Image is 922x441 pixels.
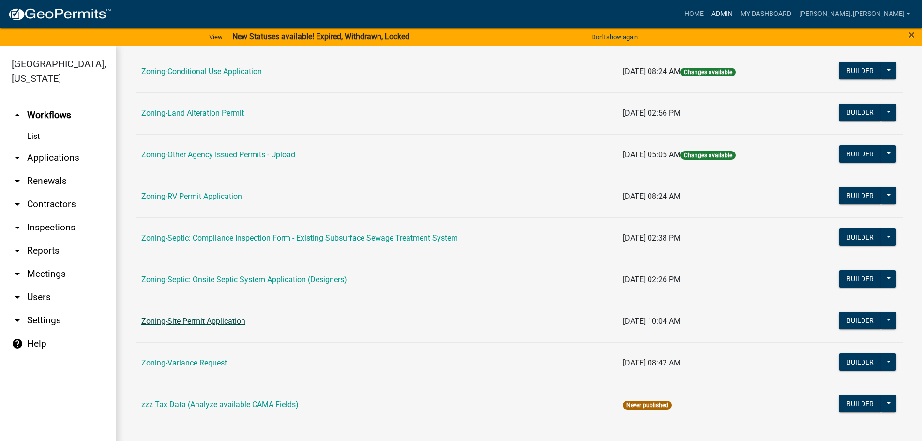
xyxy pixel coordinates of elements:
span: [DATE] 08:24 AM [623,192,680,201]
button: Builder [839,62,881,79]
button: Builder [839,353,881,371]
a: Home [680,5,708,23]
button: Builder [839,145,881,163]
button: Close [908,29,915,41]
a: zzz Tax Data (Analyze available CAMA Fields) [141,400,299,409]
i: arrow_drop_down [12,152,23,164]
span: [DATE] 08:24 AM [623,67,680,76]
button: Builder [839,270,881,288]
a: My Dashboard [737,5,795,23]
button: Don't show again [588,29,642,45]
a: Admin [708,5,737,23]
a: Zoning-Other Agency Issued Permits - Upload [141,150,295,159]
a: View [205,29,227,45]
i: arrow_drop_down [12,268,23,280]
button: Builder [839,312,881,329]
i: help [12,338,23,350]
button: Builder [839,395,881,412]
button: Builder [839,228,881,246]
button: Builder [839,104,881,121]
i: arrow_drop_down [12,291,23,303]
span: [DATE] 05:05 AM [623,150,680,159]
i: arrow_drop_down [12,222,23,233]
strong: New Statuses available! Expired, Withdrawn, Locked [232,32,409,41]
a: Zoning-Site Permit Application [141,317,245,326]
span: Changes available [680,68,736,76]
a: Zoning-RV Permit Application [141,192,242,201]
span: [DATE] 08:42 AM [623,358,680,367]
span: Never published [623,401,672,410]
i: arrow_drop_down [12,245,23,257]
span: [DATE] 02:56 PM [623,108,680,118]
a: Zoning-Septic: Onsite Septic System Application (Designers) [141,275,347,284]
button: Builder [839,187,881,204]
a: Zoning-Conditional Use Application [141,67,262,76]
span: × [908,28,915,42]
a: Zoning-Land Alteration Permit [141,108,244,118]
span: [DATE] 02:26 PM [623,275,680,284]
a: Zoning-Variance Request [141,358,227,367]
i: arrow_drop_down [12,175,23,187]
a: [PERSON_NAME].[PERSON_NAME] [795,5,914,23]
span: [DATE] 02:38 PM [623,233,680,243]
i: arrow_drop_up [12,109,23,121]
span: Changes available [680,151,736,160]
a: Zoning-Septic: Compliance Inspection Form - Existing Subsurface Sewage Treatment System [141,233,458,243]
i: arrow_drop_down [12,198,23,210]
i: arrow_drop_down [12,315,23,326]
span: [DATE] 10:04 AM [623,317,680,326]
